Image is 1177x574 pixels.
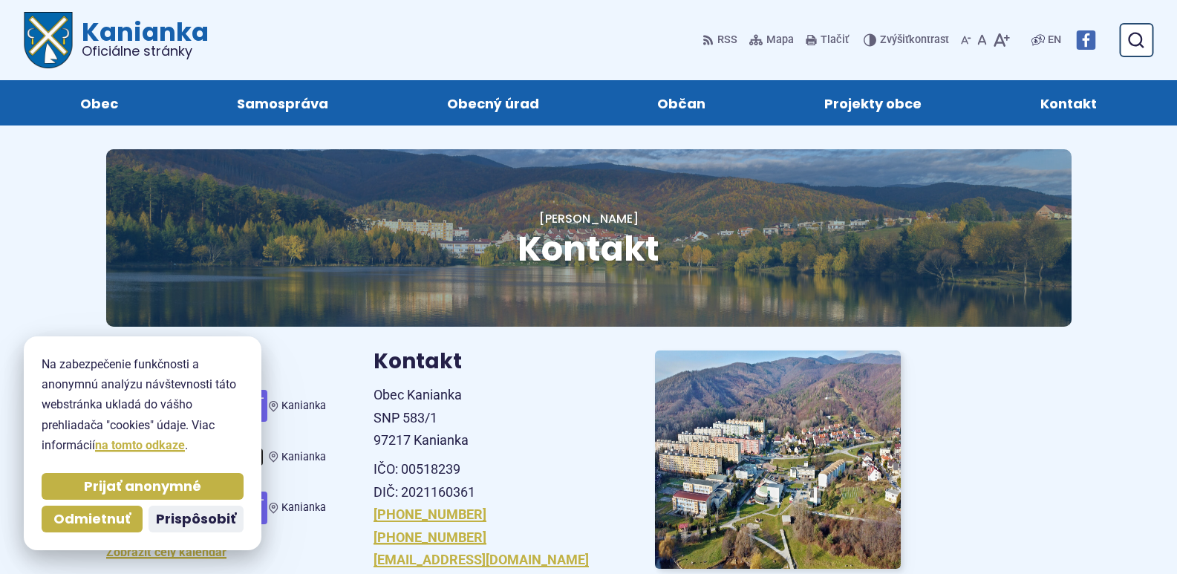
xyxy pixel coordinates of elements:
[192,80,373,125] a: Samospráva
[539,210,639,227] a: [PERSON_NAME]
[374,350,619,374] h3: Kontakt
[657,80,705,125] span: Občan
[374,387,469,448] span: Obec Kanianka SNP 583/1 97217 Kanianka
[80,80,118,125] span: Obec
[82,45,209,58] span: Oficiálne stránky
[958,25,974,56] button: Zmenšiť veľkosť písma
[824,80,922,125] span: Projekty obce
[780,80,966,125] a: Projekty obce
[702,25,740,56] a: RSS
[42,354,244,455] p: Na zabezpečenie funkčnosti a anonymnú analýzu návštevnosti táto webstránka ukladá do vášho prehli...
[1045,31,1064,49] a: EN
[1048,31,1061,49] span: EN
[1040,80,1097,125] span: Kontakt
[42,473,244,500] button: Prijať anonymné
[36,80,163,125] a: Obec
[95,438,185,452] a: na tomto odkaze
[1076,30,1095,50] img: Prejsť na Facebook stránku
[237,80,328,125] span: Samospráva
[880,33,909,46] span: Zvýšiť
[402,80,584,125] a: Obecný úrad
[156,511,236,528] span: Prispôsobiť
[717,31,737,49] span: RSS
[518,225,659,273] span: Kontakt
[42,506,143,532] button: Odmietnuť
[996,80,1141,125] a: Kontakt
[374,458,619,503] p: IČO: 00518239 DIČ: 2021160361
[613,80,751,125] a: Občan
[24,12,73,68] img: Prejsť na domovskú stránku
[374,506,486,522] a: [PHONE_NUMBER]
[106,545,226,559] a: Zobraziť celý kalendár
[149,506,244,532] button: Prispôsobiť
[374,552,589,567] a: [EMAIL_ADDRESS][DOMAIN_NAME]
[73,19,209,58] span: Kanianka
[864,25,952,56] button: Zvýšiťkontrast
[766,31,794,49] span: Mapa
[281,501,326,514] span: Kanianka
[24,12,209,68] a: Logo Kanianka, prejsť na domovskú stránku.
[281,451,326,463] span: Kanianka
[821,34,849,47] span: Tlačiť
[53,511,131,528] span: Odmietnuť
[84,478,201,495] span: Prijať anonymné
[447,80,539,125] span: Obecný úrad
[974,25,990,56] button: Nastaviť pôvodnú veľkosť písma
[990,25,1013,56] button: Zväčšiť veľkosť písma
[281,399,326,412] span: Kanianka
[880,34,949,47] span: kontrast
[374,529,486,545] a: [PHONE_NUMBER]
[746,25,797,56] a: Mapa
[803,25,852,56] button: Tlačiť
